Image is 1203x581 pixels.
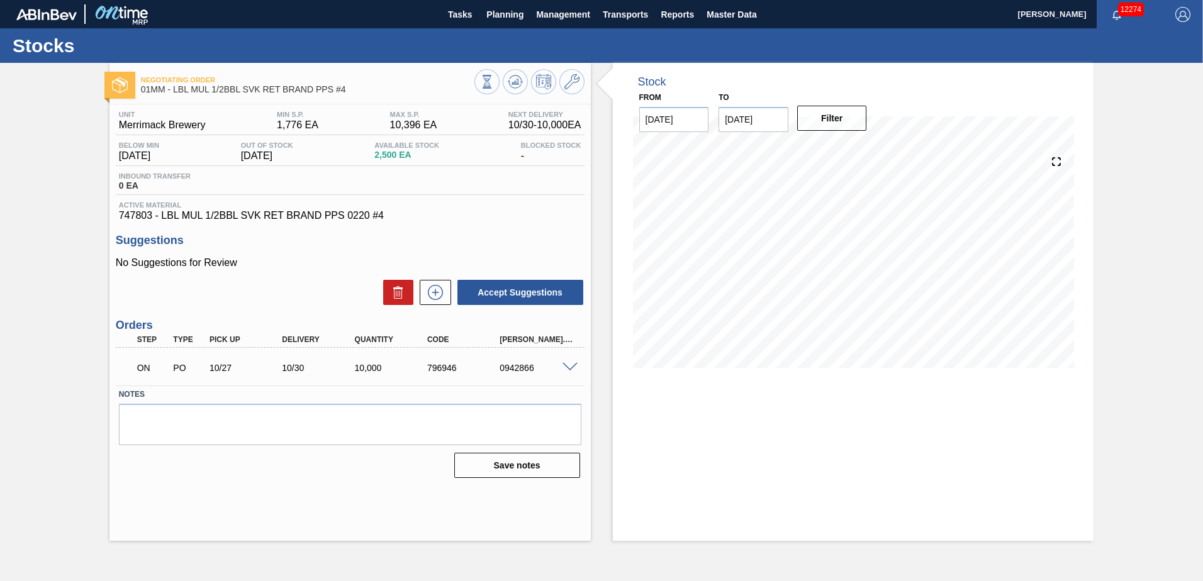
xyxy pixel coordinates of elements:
label: Notes [119,385,581,404]
span: Master Data [707,7,756,22]
label: From [639,93,661,102]
div: Code [424,335,505,344]
span: 0 EA [119,181,191,191]
div: 796946 [424,363,505,373]
span: Blocked Stock [521,141,581,149]
span: 747803 - LBL MUL 1/2BBL SVK RET BRAND PPS 0220 #4 [119,210,581,221]
span: 01MM - LBL MUL 1/2BBL SVK RET BRAND PPS #4 [141,85,474,94]
p: ON [137,363,169,373]
span: Out Of Stock [241,141,293,149]
button: Update Chart [503,69,528,94]
div: Accept Suggestions [451,279,585,306]
span: Reports [661,7,694,22]
div: 10/30/2025 [279,363,360,373]
button: Save notes [454,453,580,478]
span: Transports [603,7,648,22]
input: mm/dd/yyyy [639,107,709,132]
div: Negotiating Order [134,354,172,382]
div: [PERSON_NAME]. ID [496,335,578,344]
input: mm/dd/yyyy [719,107,788,132]
p: No Suggestions for Review [116,257,585,268]
div: Stock [638,75,666,89]
label: to [719,93,729,102]
div: Type [170,335,208,344]
h3: Orders [116,319,585,332]
span: Active Material [119,201,581,209]
div: 0942866 [496,363,578,373]
span: MIN S.P. [277,111,318,118]
span: 1,776 EA [277,119,318,131]
span: Planning [486,7,523,22]
img: TNhmsLtSVTkK8tSr43FrP2fwEKptu5GPRR3wAAAABJRU5ErkJggg== [16,9,77,20]
img: Logout [1175,7,1190,22]
span: Merrimack Brewery [119,119,206,131]
button: Accept Suggestions [457,280,583,305]
button: Go to Master Data / General [559,69,585,94]
span: Management [536,7,590,22]
button: Stocks Overview [474,69,500,94]
h3: Suggestions [116,234,585,247]
span: 10/30 - 10,000 EA [508,119,581,131]
button: Notifications [1097,6,1137,23]
button: Schedule Inventory [531,69,556,94]
div: Pick up [206,335,288,344]
span: Available Stock [374,141,439,149]
span: 12274 [1118,3,1144,16]
span: Below Min [119,141,159,149]
span: Negotiating Order [141,76,474,84]
span: [DATE] [119,150,159,162]
div: Step [134,335,172,344]
div: Quantity [352,335,433,344]
span: 10,396 EA [390,119,437,131]
img: Ícone [112,77,128,93]
span: MAX S.P. [390,111,437,118]
h1: Stocks [13,38,236,53]
span: 2,500 EA [374,150,439,160]
span: Unit [119,111,206,118]
div: 10/27/2025 [206,363,288,373]
button: Filter [797,106,867,131]
span: [DATE] [241,150,293,162]
span: Inbound Transfer [119,172,191,180]
div: New suggestion [413,280,451,305]
div: Delete Suggestions [377,280,413,305]
span: Tasks [446,7,474,22]
span: Next Delivery [508,111,581,118]
div: 10,000 [352,363,433,373]
div: Delivery [279,335,360,344]
div: - [518,141,585,162]
div: Purchase order [170,363,208,373]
